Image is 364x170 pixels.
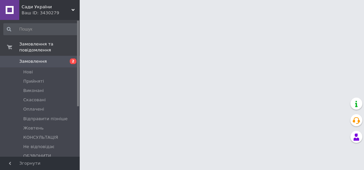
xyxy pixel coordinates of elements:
span: Скасовані [23,97,46,103]
div: Ваш ID: 3430279 [22,10,80,16]
span: ОБЗВОНИТИ [23,153,51,159]
span: Нові [23,69,33,75]
span: 2 [70,58,76,64]
span: Жовтень [23,125,44,131]
span: КОНСУЛЬТАЦІЯ [23,134,58,140]
span: Оплачені [23,106,44,112]
span: Замовлення та повідомлення [19,41,80,53]
span: Виконані [23,88,44,94]
span: Прийняті [23,78,44,84]
span: Сади України [22,4,71,10]
span: Не відповідає [23,144,54,150]
span: Відправити пізніше [23,116,68,122]
input: Пошук [3,23,78,35]
span: Замовлення [19,58,47,64]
